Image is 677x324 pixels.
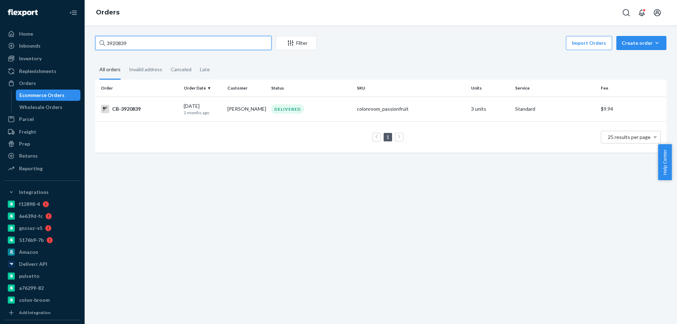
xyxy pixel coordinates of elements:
[19,80,36,87] div: Orders
[19,237,44,244] div: 5176b9-7b
[468,80,512,97] th: Units
[619,6,633,20] button: Open Search Box
[616,36,666,50] button: Create order
[4,270,80,282] a: pulsetto
[622,39,661,47] div: Create order
[4,246,80,258] a: Amazon
[4,40,80,51] a: Inbounds
[181,80,225,97] th: Order Date
[19,104,62,111] div: Wholesale Orders
[19,116,34,123] div: Parcel
[19,285,44,292] div: a76299-82
[19,225,42,232] div: gnzsuz-v5
[4,28,80,39] a: Home
[598,80,666,97] th: Fee
[19,261,47,268] div: Deliverr API
[658,144,672,180] button: Help Center
[171,60,191,79] div: Canceled
[99,60,121,80] div: All orders
[19,92,65,99] div: Ecommerce Orders
[19,189,49,196] div: Integrations
[19,310,50,316] div: Add Integration
[4,308,80,317] a: Add Integration
[385,134,391,140] a: Page 1 is your current page
[19,297,50,304] div: colon-broom
[4,258,80,270] a: Deliverr API
[16,102,81,113] a: Wholesale Orders
[19,55,42,62] div: Inventory
[4,114,80,125] a: Parcel
[19,213,43,220] div: 6e639d-fc
[598,97,666,121] td: $9.94
[8,9,38,16] img: Flexport logo
[19,30,33,37] div: Home
[95,36,272,50] input: Search orders
[276,36,317,50] button: Filter
[4,234,80,246] a: 5176b9-7b
[19,42,41,49] div: Inbounds
[4,294,80,306] a: colon-broom
[19,201,40,208] div: f12898-4
[512,80,598,97] th: Service
[515,105,595,112] p: Standard
[4,138,80,149] a: Prep
[4,126,80,137] a: Freight
[129,60,162,79] div: Invalid address
[184,103,222,116] div: [DATE]
[19,128,36,135] div: Freight
[101,105,178,113] div: CB-3920839
[635,6,649,20] button: Open notifications
[4,78,80,89] a: Orders
[608,134,651,140] span: 25 results per page
[66,6,80,20] button: Close Navigation
[227,85,266,91] div: Customer
[4,150,80,161] a: Returns
[19,152,38,159] div: Returns
[357,105,465,112] div: colonroom_passionfruit
[4,66,80,77] a: Replenishments
[19,68,56,75] div: Replenishments
[4,210,80,222] a: 6e639d-fc
[276,39,316,47] div: Filter
[468,97,512,121] td: 3 units
[200,60,210,79] div: Late
[96,8,120,16] a: Orders
[566,36,612,50] button: Import Orders
[184,110,222,116] p: 2 months ago
[19,165,43,172] div: Reporting
[19,273,39,280] div: pulsetto
[16,90,81,101] a: Ecommerce Orders
[95,80,181,97] th: Order
[19,140,30,147] div: Prep
[4,163,80,174] a: Reporting
[4,53,80,64] a: Inventory
[4,222,80,234] a: gnzsuz-v5
[4,187,80,198] button: Integrations
[4,282,80,294] a: a76299-82
[354,80,468,97] th: SKU
[90,2,125,23] ol: breadcrumbs
[225,97,268,121] td: [PERSON_NAME]
[268,80,354,97] th: Status
[650,6,664,20] button: Open account menu
[19,249,38,256] div: Amazon
[4,198,80,210] a: f12898-4
[271,104,304,114] div: DELIVERED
